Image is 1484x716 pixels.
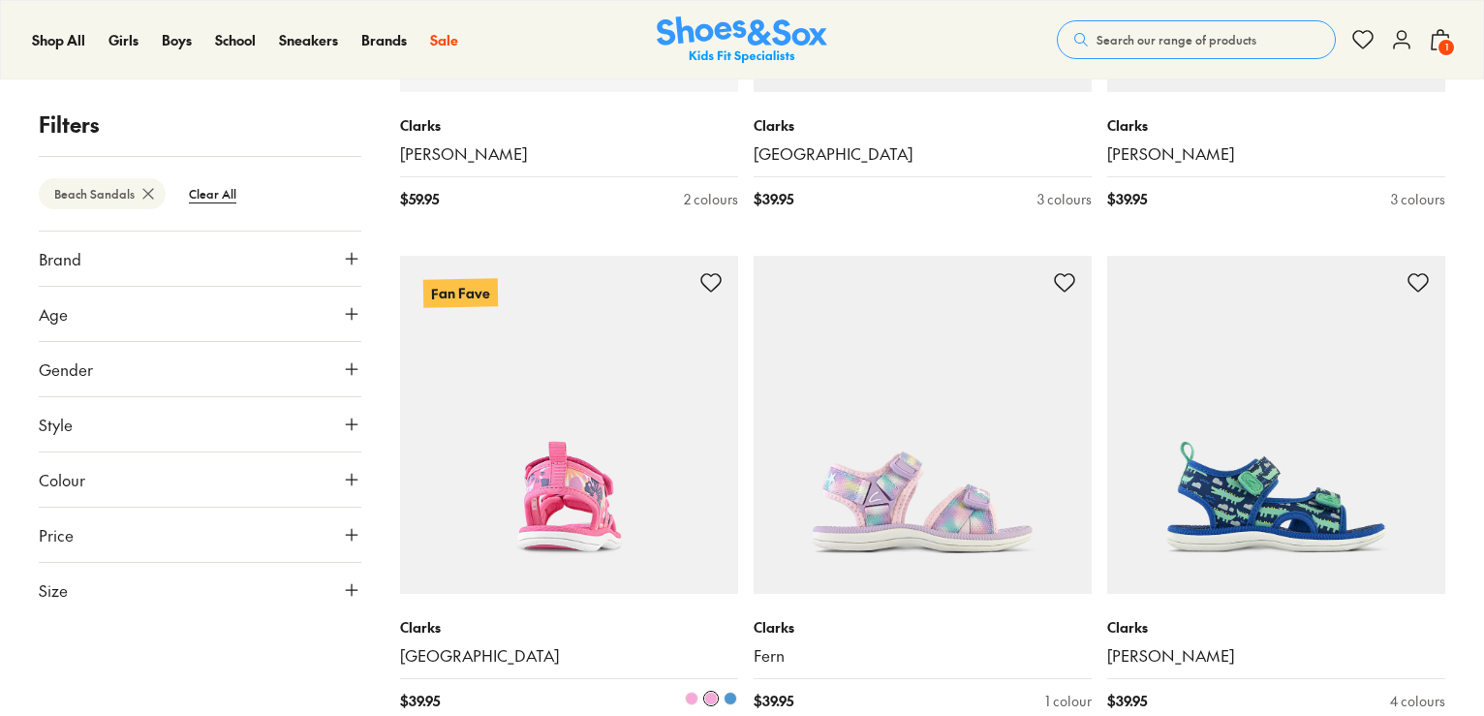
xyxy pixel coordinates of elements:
[162,30,192,50] a: Boys
[1391,189,1445,209] div: 3 colours
[32,30,85,49] span: Shop All
[39,178,166,209] btn: Beach Sandals
[39,109,361,140] p: Filters
[1037,189,1092,209] div: 3 colours
[108,30,139,50] a: Girls
[215,30,256,49] span: School
[39,578,68,602] span: Size
[1390,691,1445,711] div: 4 colours
[400,143,738,165] a: [PERSON_NAME]
[39,358,93,381] span: Gender
[657,16,827,64] img: SNS_Logo_Responsive.svg
[400,691,440,711] span: $ 39.95
[1107,617,1445,638] p: Clarks
[215,30,256,50] a: School
[1097,31,1256,48] span: Search our range of products
[754,691,793,711] span: $ 39.95
[1045,691,1092,711] div: 1 colour
[39,452,361,507] button: Colour
[400,115,738,136] p: Clarks
[279,30,338,50] a: Sneakers
[400,256,738,594] a: Fan Fave
[754,143,1092,165] a: [GEOGRAPHIC_DATA]
[684,189,738,209] div: 2 colours
[39,232,361,286] button: Brand
[39,397,361,451] button: Style
[1107,115,1445,136] p: Clarks
[1437,38,1456,57] span: 1
[361,30,407,49] span: Brands
[39,287,361,341] button: Age
[279,30,338,49] span: Sneakers
[108,30,139,49] span: Girls
[754,115,1092,136] p: Clarks
[430,30,458,50] a: Sale
[1107,143,1445,165] a: [PERSON_NAME]
[400,189,439,209] span: $ 59.95
[39,342,361,396] button: Gender
[39,247,81,270] span: Brand
[1057,20,1336,59] button: Search our range of products
[1107,645,1445,667] a: [PERSON_NAME]
[754,189,793,209] span: $ 39.95
[39,302,68,326] span: Age
[400,645,738,667] a: [GEOGRAPHIC_DATA]
[1107,189,1147,209] span: $ 39.95
[423,279,498,307] p: Fan Fave
[39,523,74,546] span: Price
[400,617,738,638] p: Clarks
[361,30,407,50] a: Brands
[39,508,361,562] button: Price
[39,413,73,436] span: Style
[162,30,192,49] span: Boys
[754,645,1092,667] a: Fern
[754,617,1092,638] p: Clarks
[657,16,827,64] a: Shoes & Sox
[1429,18,1452,61] button: 1
[32,30,85,50] a: Shop All
[1107,691,1147,711] span: $ 39.95
[430,30,458,49] span: Sale
[39,563,361,617] button: Size
[39,468,85,491] span: Colour
[173,176,252,211] btn: Clear All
